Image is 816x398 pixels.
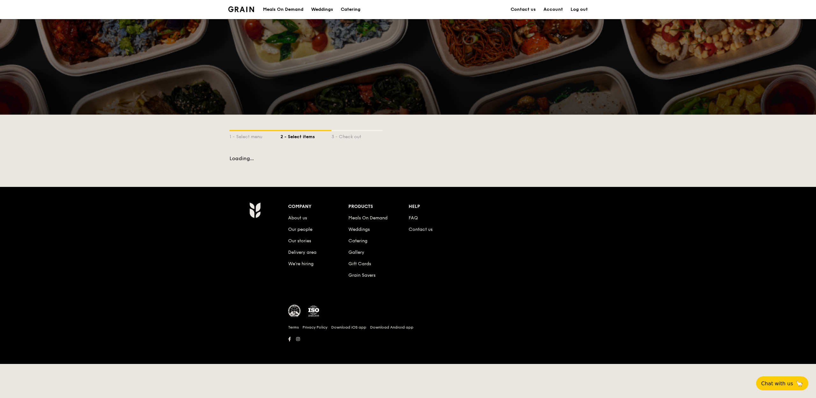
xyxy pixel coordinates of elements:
[331,131,382,140] div: 3 - Check out
[348,250,364,255] a: Gallery
[249,202,260,218] img: AYc88T3wAAAABJRU5ErkJggg==
[307,305,320,317] img: ISO Certified
[280,131,331,140] div: 2 - Select items
[348,238,368,244] a: Catering
[331,325,366,330] a: Download iOS app
[409,215,418,221] a: FAQ
[761,380,793,387] span: Chat with us
[229,155,586,161] div: Loading...
[288,325,299,330] a: Terms
[302,325,327,330] a: Privacy Policy
[229,131,280,140] div: 1 - Select menu
[756,376,808,390] button: Chat with us🦙
[224,344,592,349] h6: Revision
[288,250,317,255] a: Delivery area
[348,215,388,221] a: Meals On Demand
[288,238,311,244] a: Our stories
[409,227,433,232] a: Contact us
[288,215,307,221] a: About us
[348,202,409,211] div: Products
[348,273,375,278] a: Grain Savers
[348,227,370,232] a: Weddings
[409,202,469,211] div: Help
[288,202,348,211] div: Company
[228,6,254,12] a: Logotype
[288,305,301,317] img: MUIS Halal Certified
[288,261,314,267] a: We’re hiring
[796,380,803,387] span: 🦙
[348,261,371,267] a: Gift Cards
[370,325,413,330] a: Download Android app
[228,6,254,12] img: Grain
[288,227,312,232] a: Our people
